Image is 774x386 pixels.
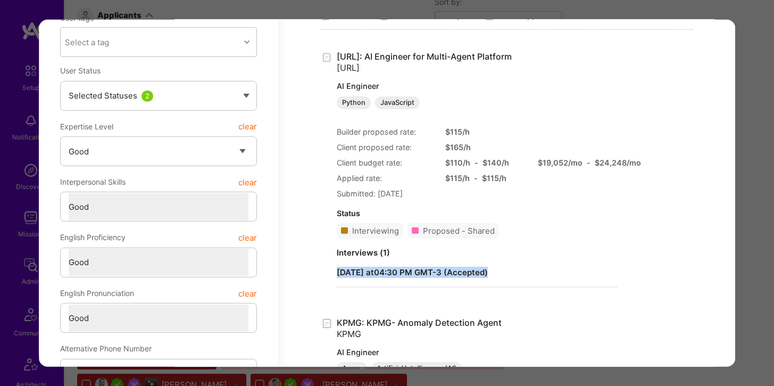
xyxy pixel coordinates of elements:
[337,51,618,109] a: [URL]: AI Engineer for Multi-Agent Platform[URL]AI EngineerPythonJavaScript
[60,173,126,192] span: Interpersonal Skills
[238,173,257,192] button: clear
[321,317,337,329] div: Created
[321,51,333,63] i: icon Application
[445,126,525,137] div: $ 115 /h
[337,157,432,168] div: Client budget rate:
[337,126,432,137] div: Builder proposed rate:
[352,225,399,236] div: Interviewing
[587,157,590,168] div: -
[538,157,582,168] div: $ 19,052 /mo
[142,90,153,101] div: 2
[445,157,470,168] div: $ 110 /h
[60,283,134,302] span: English Pronunciation
[337,328,361,339] span: KPMG
[371,362,462,375] div: Artificial Intelligence (AI)
[238,117,257,136] button: clear
[337,172,432,183] div: Applied rate:
[445,172,470,183] div: $ 115 /h
[64,36,109,47] div: Select a tag
[60,117,113,136] span: Expertise Level
[244,39,249,45] i: icon Chevron
[60,13,94,23] label: User tags
[498,10,582,21] span: Show Application Text
[482,172,506,183] div: $ 115 /h
[60,228,126,247] span: English Proficiency
[60,344,152,353] span: Alternative Phone Number
[337,187,618,199] div: Submitted: [DATE]
[337,317,618,375] a: KPMG: KPMG- Anomaly Detection AgentKPMGAI EngineerAzureArtificial Intelligence (AI)
[337,247,390,257] strong: Interviews ( 1 )
[482,157,509,168] div: $ 140 /h
[337,141,432,152] div: Client proposed rate:
[238,283,257,302] button: clear
[243,93,249,97] img: caret
[595,157,641,168] div: $ 24,248 /mo
[321,51,337,63] div: Created
[335,10,371,21] span: Reversed
[39,19,736,367] div: modal
[337,362,367,375] div: Azure
[337,207,618,218] div: Status
[60,66,101,75] span: User Status
[474,172,478,183] div: -
[422,225,494,236] div: Proposed - Shared
[337,96,371,109] div: Python
[337,81,618,92] p: AI Engineer
[337,347,618,358] p: AI Engineer
[475,157,478,168] div: -
[321,317,333,330] i: icon Application
[69,90,137,100] span: Selected Statuses
[445,141,525,152] div: $ 165 /h
[393,10,476,21] span: Show role description
[337,267,488,277] strong: [DATE] at 04:30 PM GMT-3 ( Accepted )
[238,228,257,247] button: clear
[375,96,420,109] div: JavaScript
[337,62,360,73] span: [URL]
